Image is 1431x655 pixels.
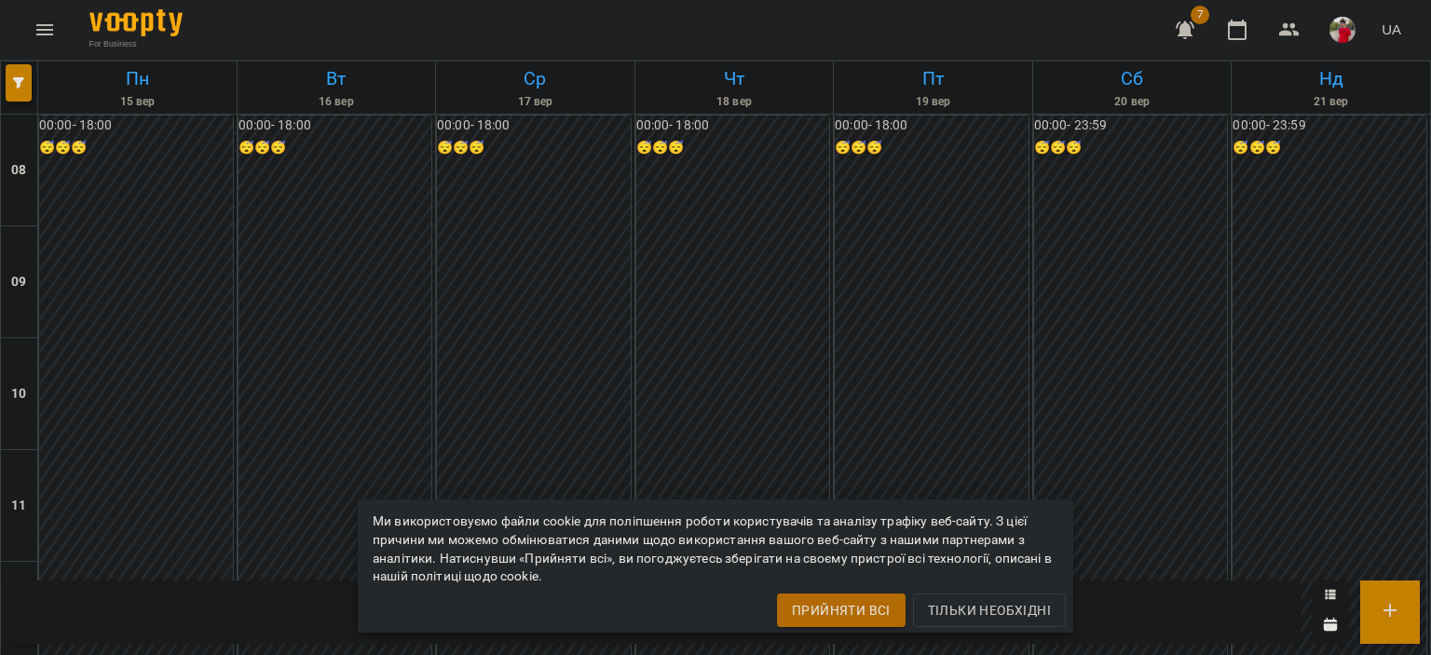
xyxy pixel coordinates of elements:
h6: Ср [439,64,632,93]
span: Прийняти всі [792,599,891,621]
h6: 09 [11,272,26,293]
h6: 00:00 - 18:00 [238,116,432,136]
div: Ми використовуємо файли cookie для поліпшення роботи користувачів та аналізу трафіку веб-сайту. З... [373,505,1058,594]
h6: 00:00 - 18:00 [437,116,631,136]
h6: 08 [11,160,26,181]
button: Тільки необхідні [913,594,1066,627]
h6: 00:00 - 18:00 [835,116,1029,136]
h6: Пн [41,64,234,93]
h6: Нд [1234,64,1427,93]
span: UA [1382,20,1401,39]
h6: 00:00 - 18:00 [636,116,830,136]
h6: Пт [837,64,1029,93]
h6: 😴😴😴 [39,138,233,158]
h6: Вт [240,64,433,93]
img: 54b6d9b4e6461886c974555cb82f3b73.jpg [1329,17,1356,43]
button: UA [1374,12,1409,47]
h6: 10 [11,384,26,404]
img: Voopty Logo [89,9,183,36]
h6: 11 [11,496,26,516]
h6: 00:00 - 23:59 [1034,116,1228,136]
h6: 😴😴😴 [835,138,1029,158]
span: Тільки необхідні [928,599,1051,621]
span: For Business [89,38,183,49]
span: 7 [1191,6,1209,24]
h6: 😴😴😴 [636,138,830,158]
h6: 20 вер [1036,93,1229,111]
h6: 19 вер [837,93,1029,111]
h6: 😴😴😴 [1233,138,1426,158]
h6: 😴😴😴 [238,138,432,158]
h6: Сб [1036,64,1229,93]
h6: 17 вер [439,93,632,111]
h6: 21 вер [1234,93,1427,111]
h6: Чт [638,64,831,93]
h6: 😴😴😴 [437,138,631,158]
h6: 15 вер [41,93,234,111]
h6: 😴😴😴 [1034,138,1228,158]
h6: 00:00 - 18:00 [39,116,233,136]
button: Прийняти всі [777,594,906,627]
h6: 00:00 - 23:59 [1233,116,1426,136]
h6: 18 вер [638,93,831,111]
button: Menu [22,7,67,52]
h6: 16 вер [240,93,433,111]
